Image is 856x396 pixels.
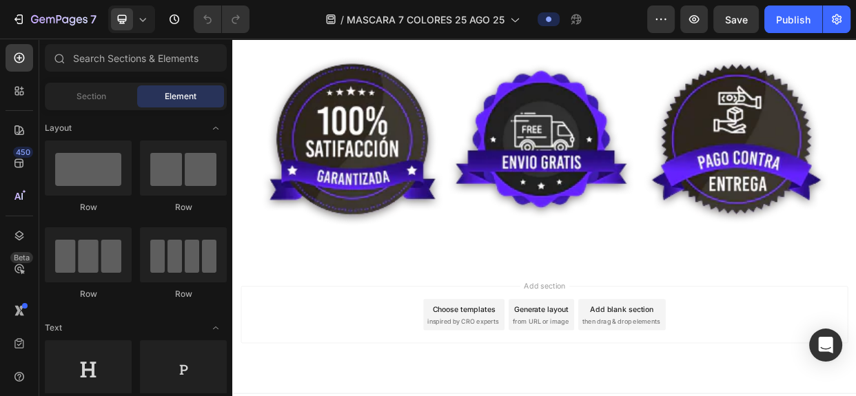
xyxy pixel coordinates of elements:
[194,6,249,33] div: Undo/Redo
[374,352,446,366] div: Generate layout
[725,14,748,25] span: Save
[13,147,33,158] div: 450
[776,12,811,27] div: Publish
[90,11,96,28] p: 7
[140,201,227,213] div: Row
[474,352,558,366] div: Add blank section
[45,201,132,213] div: Row
[6,6,103,33] button: 7
[371,369,445,382] span: from URL or image
[464,369,567,382] span: then drag & drop elements
[45,322,62,334] span: Text
[232,39,856,396] iframe: Design area
[10,252,33,263] div: Beta
[713,6,759,33] button: Save
[381,321,447,335] span: Add section
[340,12,344,27] span: /
[77,90,106,103] span: Section
[45,122,72,134] span: Layout
[258,369,353,382] span: inspired by CRO experts
[205,317,227,339] span: Toggle open
[165,90,196,103] span: Element
[764,6,822,33] button: Publish
[45,288,132,300] div: Row
[205,117,227,139] span: Toggle open
[809,329,842,362] div: Open Intercom Messenger
[140,288,227,300] div: Row
[45,44,227,72] input: Search Sections & Elements
[347,12,505,27] span: MASCARA 7 COLORES 25 AGO 25
[265,352,349,366] div: Choose templates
